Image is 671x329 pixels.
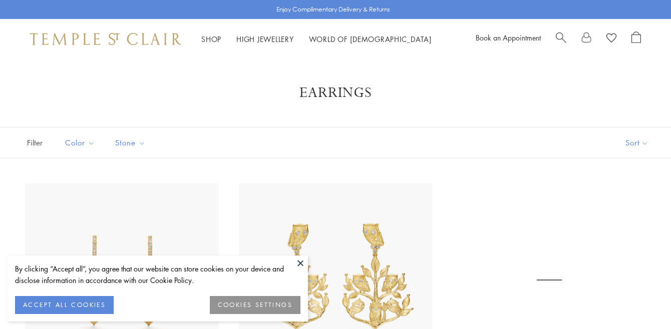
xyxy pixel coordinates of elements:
a: Search [556,31,566,46]
span: Stone [110,136,153,149]
a: View Wishlist [606,31,616,46]
h1: Earrings [40,84,631,102]
a: Open Shopping Bag [631,31,641,46]
div: By clicking “Accept all”, you agree that our website can store cookies on your device and disclos... [15,263,300,286]
a: ShopShop [201,34,221,44]
p: Enjoy Complimentary Delivery & Returns [276,4,390,14]
a: Book an Appointment [476,32,541,42]
button: COOKIES SETTINGS [210,296,300,314]
a: High JewelleryHigh Jewellery [236,34,294,44]
iframe: Gorgias live chat messenger [621,282,661,319]
button: ACCEPT ALL COOKIES [15,296,114,314]
button: Show sort by [603,127,671,158]
button: Stone [108,131,153,154]
a: World of [DEMOGRAPHIC_DATA]World of [DEMOGRAPHIC_DATA] [309,34,432,44]
span: Color [60,136,103,149]
nav: Main navigation [201,33,432,45]
img: Temple St. Clair [30,33,181,45]
button: Color [58,131,103,154]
